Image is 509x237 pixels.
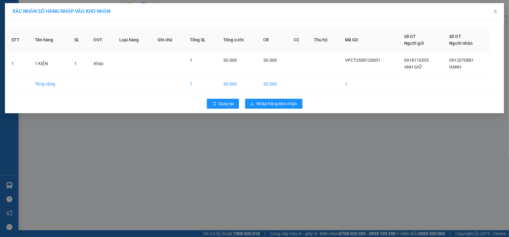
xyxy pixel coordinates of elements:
span: 0918116555 [404,58,429,63]
td: 1 [6,52,30,76]
th: STT [6,28,30,52]
td: 1 [185,76,218,93]
span: HẠNH [449,64,462,69]
td: 30.000 [258,76,289,93]
td: 1 [340,76,399,93]
th: Mã GD [340,28,399,52]
span: Quay lại [219,100,234,107]
th: Ghi chú [153,28,185,52]
span: VPCT2508120001 [345,58,380,63]
th: CC [289,28,309,52]
td: 1 KIỆN [30,52,69,76]
span: Người gửi [404,41,424,46]
span: download [250,102,254,106]
span: Người nhận [449,41,473,46]
span: 30.000 [263,58,277,63]
button: Close [487,3,504,20]
span: phone [3,46,8,51]
li: 1900 8181 [3,44,117,52]
th: CR [258,28,289,52]
span: close [493,9,498,14]
span: environment [35,15,40,20]
span: 30.000 [223,58,237,63]
span: rollback [212,102,216,106]
th: ĐVT [89,28,115,52]
span: Số ĐT [404,34,416,39]
b: [PERSON_NAME] [35,4,87,12]
span: 0912070881 [449,58,474,63]
span: Số ĐT [449,34,461,39]
th: Tên hàng [30,28,69,52]
span: Nhập hàng kho nhận [257,100,298,107]
td: Khác [89,52,115,76]
th: Thu hộ [309,28,340,52]
span: ANH GIỮ [404,64,422,69]
li: E11, Đường số 8, Khu dân cư Nông [GEOGRAPHIC_DATA], Kv.[GEOGRAPHIC_DATA], [GEOGRAPHIC_DATA] [3,14,117,45]
span: 1 [74,61,77,66]
span: 1 [190,58,192,63]
th: Tổng SL [185,28,218,52]
th: Loại hàng [114,28,153,52]
img: logo.jpg [3,3,34,34]
span: XÁC NHẬN SỐ HÀNG NHẬP VÀO KHO NHẬN [12,8,110,14]
button: downloadNhập hàng kho nhận [245,99,302,109]
th: SL [69,28,89,52]
th: Tổng cước [218,28,258,52]
button: rollbackQuay lại [207,99,239,109]
td: Tổng cộng [30,76,69,93]
td: 30.000 [218,76,258,93]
